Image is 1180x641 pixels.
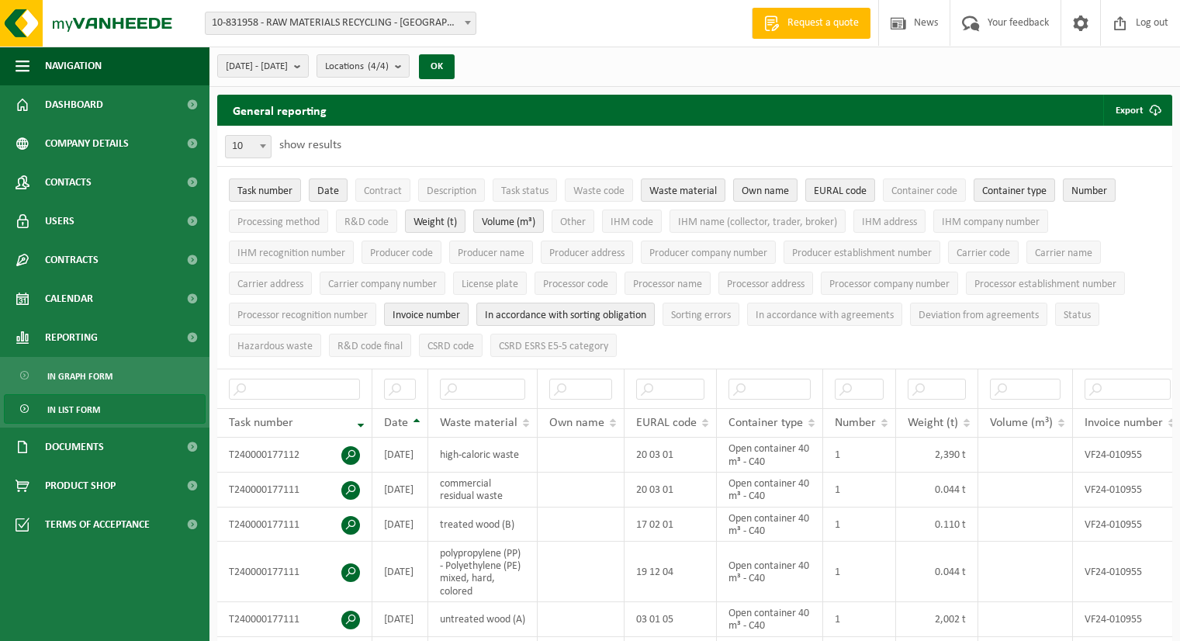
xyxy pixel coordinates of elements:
button: Weight (t)Weight (t): Activate to sort [405,210,465,233]
font: commercial residual waste [440,478,503,502]
font: Calendar [45,293,93,305]
button: Locations(4/4) [317,54,410,78]
font: IHM name (collector, trader, broker) [678,217,837,228]
font: [DATE] [384,519,414,531]
span: 10 [226,136,271,158]
font: News [914,17,938,29]
font: Producer name [458,248,524,259]
font: EURAL code [814,185,867,197]
a: In graph form [4,361,206,390]
font: Producer address [549,248,625,259]
font: Processor address [727,279,805,290]
button: OtherOther: Activate to sort [552,210,594,233]
button: IHM name (collector, trader, broker)IHM name (collector, trader, broker): Activate to sort [670,210,846,233]
font: [DATE] - [DATE] [226,61,288,71]
font: Processing method [237,217,320,228]
button: In accordance with sorting obligation : Activate to sort [476,303,655,326]
font: VF24-010955 [1085,567,1142,578]
button: Waste materialWaste: Activate to sort [641,178,725,202]
font: In accordance with sorting obligation [485,310,646,321]
font: Weight (t) [414,217,457,228]
button: Processor recognition numberProcessor recognition number: Activate to sort [229,303,376,326]
button: [DATE] - [DATE] [217,54,309,78]
button: Processor company numberProcessor company number: Activate to sort [821,272,958,295]
font: polypropylene (PP) - Polyethylene (PE) mixed, hard, colored [440,547,521,597]
font: T240000177111 [229,614,299,625]
button: Carrier nameCarrier name: Activate to sort [1026,241,1101,264]
button: Processor nameProcessor name: Activate to sort [625,272,711,295]
font: Contacts [45,177,92,189]
font: IHM code [611,217,653,228]
button: StatusStatus: Activate to sort [1055,303,1099,326]
font: Number [835,417,876,429]
font: Processor establishment number [974,279,1116,290]
span: 10-831958 - RAW MATERIALS RECYCLING - HOBOKEN [206,12,476,34]
button: Producer codeProducer code: Activate to sort [362,241,441,264]
button: EURAL codeEURAL code: Activate to sort [805,178,875,202]
font: 0.044 t [935,567,966,578]
font: Carrier company number [328,279,437,290]
font: Processor recognition number [237,310,368,321]
button: Carrier codeCarrier code: Activate to sort [948,241,1019,264]
font: Hazardous waste [237,341,313,352]
font: VF24-010955 [1085,614,1142,625]
font: Description [427,185,476,197]
font: Open container 40 m³ - C40 [728,560,809,584]
button: Deviation from agreementsDeviation from agreements: Activate to sort [910,303,1047,326]
font: Number [1071,185,1107,197]
button: R&D codeR&D code: Activate to sort [336,210,397,233]
font: Weight (t) [908,417,958,429]
font: Container type [728,417,803,429]
font: [DATE] [384,567,414,578]
font: Company details [45,138,129,150]
font: In accordance with agreements [756,310,894,321]
font: License plate [462,279,518,290]
button: Carrier addressCarrier address: Activate to sort [229,272,312,295]
button: Container codeContainer code: Activate to sort [883,178,966,202]
font: Reporting [45,332,98,344]
font: Volume (m³) [990,417,1053,429]
font: Waste material [440,417,517,429]
button: OK [419,54,455,79]
font: Task number [237,185,292,197]
font: 19 12 04 [636,567,673,578]
font: Waste material [649,185,717,197]
font: Deviation from agreements [919,310,1039,321]
font: Container type [982,185,1047,197]
font: Invoice number [1085,417,1163,429]
font: EURAL code [636,417,697,429]
font: Sorting errors [671,310,731,321]
button: Producer nameManufacturer name: Activate to sort [449,241,533,264]
font: Log out [1136,17,1168,29]
button: DescriptionDescription: Activate to sort [418,178,485,202]
iframe: chat widget [8,607,259,641]
button: IHM company numberIHM company number: Activate to sort [933,210,1048,233]
font: 0.044 t [935,484,966,496]
font: Users [45,216,74,227]
font: Producer code [370,248,433,259]
a: Request a quote [752,8,870,39]
font: CSRD code [427,341,474,352]
button: Waste codeWaste code: Activate to sort [565,178,633,202]
font: Navigation [45,61,102,72]
font: 20 03 01 [636,449,673,461]
button: Task numberTask number: Activate to remove sorting [229,178,301,202]
font: VF24-010955 [1085,449,1142,461]
font: 03 01 05 [636,614,673,625]
font: Open container 40 m³ - C40 [728,478,809,502]
font: Locations [325,61,364,71]
button: Producer addressProducer address: Activate to sort [541,241,633,264]
font: Carrier name [1035,248,1092,259]
font: R&D code final [337,341,403,352]
font: Contract [364,185,402,197]
font: Task status [501,185,548,197]
font: 2,390 t [935,449,966,461]
font: Open container 40 m³ - C40 [728,443,809,467]
span: 10 [225,135,272,158]
button: Carrier company numberCarrier company number: Activate to sort [320,272,445,295]
font: Other [560,217,586,228]
font: IHM recognition number [237,248,345,259]
font: Volume (m³) [482,217,535,228]
font: show results [279,139,341,151]
button: Container typeContainer type: Activate to sort [974,178,1055,202]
